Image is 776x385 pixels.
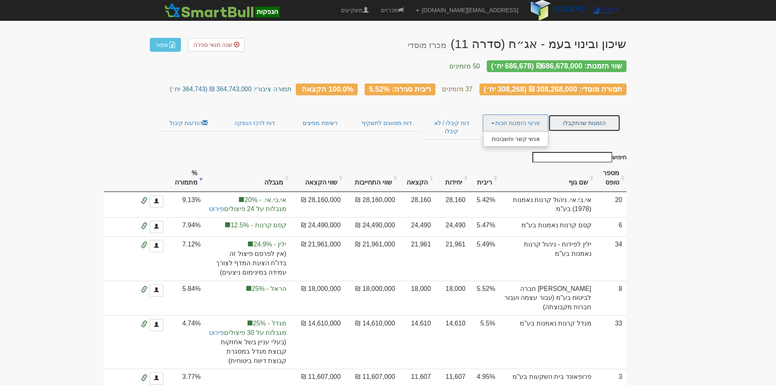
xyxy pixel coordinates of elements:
td: [PERSON_NAME] חברה לביטוח בע"מ (עבור עצמה ועבור חברות מקבוצתה) [499,281,596,316]
td: 34 [596,236,627,280]
a: פירוט [209,329,224,336]
small: תמורה ציבורי: 364,743,000 ₪ (364,743 יח׳) [170,86,291,92]
a: דוח לרכז הנפקה [222,114,287,132]
td: 8 [596,281,627,316]
td: 24,490,000 ₪ [290,217,345,236]
td: 24,490 [399,217,435,236]
span: (אין לפרסם פיצול זה בדו"ח הצעת המדף לצורך עמידה במינימום ניצעים) [209,249,286,277]
th: יחידות: activate to sort column ascending [435,165,470,192]
th: ריבית : activate to sort column ascending [470,165,499,192]
span: 100.0% הקצאה [302,85,353,93]
div: ריבית סגירה: 5.52% [365,84,435,95]
td: 5.52% [470,281,499,316]
td: 18,000 [435,281,470,316]
td: אי.בי.אי. ניהול קרנות נאמנות (1978) בע"מ [499,192,596,218]
span: קסם קרנות - 12.5% [209,221,286,230]
div: שווי הזמנות: ₪686,678,000 (686,678 יח׳) [487,60,627,72]
td: 5.42% [470,192,499,218]
th: שווי התחייבות: activate to sort column ascending [345,165,399,192]
img: excel-file-white.png [169,42,176,48]
th: שם גוף : activate to sort column ascending [499,165,596,192]
input: חיפוש [532,152,612,163]
td: 7.12% [167,236,205,280]
a: שנה תנאי סגירה [188,38,245,52]
td: 28,160,000 ₪ [290,192,345,218]
a: דוח קיבלו / לא קיבלו [421,114,482,140]
label: חיפוש [530,152,627,163]
td: 28,160 [435,192,470,218]
a: הזמנות שהתקבלו [548,114,620,132]
td: 33 [596,315,627,369]
td: 14,610,000 ₪ [345,315,399,369]
td: 7.94% [167,217,205,236]
a: הודעות קיבול [156,114,222,132]
div: תמורה מוסדי: 308,268,000 ₪ (308,268 יח׳) [479,84,627,95]
td: מגדל קרנות נאמנות בע"מ [499,315,596,369]
td: הקצאה בפועל לקבוצה 'הראל' 6.49% [205,281,290,316]
span: (בעלי עניין בשל אחזקות קבוצת מגדל במסגרת קבוצת דיווח ביטוחית) [209,338,286,366]
td: 21,961,000 ₪ [290,236,345,280]
td: 5.47% [470,217,499,236]
a: דוח מסווגים לתשקיף [353,114,421,132]
td: הקצאה בפועל לקבוצה 'ילין' 7.12% [205,236,290,280]
th: הקצאה: activate to sort column ascending [399,165,435,192]
a: פרטי הזמנות זוכות [483,114,548,132]
td: 9.13% [167,192,205,218]
span: אי.בי.אי. - 20% [209,196,286,205]
td: 21,961 [435,236,470,280]
span: מגבלות על 24 פיצולים [209,205,286,214]
span: הראל - 25% [209,284,286,294]
td: ילין לפידות - ניהול קרנות נאמנות בע"מ [499,236,596,280]
span: מגדל - 25% [209,319,286,328]
small: 50 מזמינים [449,63,480,70]
td: 18,000,000 ₪ [290,281,345,316]
span: מגבלות על 30 פיצולים [209,328,286,338]
td: 20 [596,192,627,218]
td: 21,961 [399,236,435,280]
a: פירוט [209,205,224,212]
small: מכרז מוסדי [408,41,446,50]
span: שנה תנאי סגירה [193,42,232,48]
td: 5.5% [470,315,499,369]
td: הקצאה בפועל לקבוצת סמארטבול 25%, לתשומת ליבך: עדכון המגבלות ישנה את אפשרויות ההקצאה הסופיות. [205,315,290,369]
td: 28,160,000 ₪ [345,192,399,218]
span: ילין - 24.9% [209,240,286,249]
th: מספר טופס: activate to sort column ascending [596,165,627,192]
td: 28,160 [399,192,435,218]
a: אנשי קשר וחשבונות [484,134,548,144]
td: 6 [596,217,627,236]
td: הקצאה בפועל לקבוצה 'קסם קרנות' 7.94% [205,217,290,236]
td: קסם קרנות נאמנות בע"מ [499,217,596,236]
td: 21,961,000 ₪ [345,236,399,280]
td: הקצאה בפועל לקבוצת סמארטבול 20%, לתשומת ליבך: עדכון המגבלות ישנה את אפשרויות ההקצאה הסופיות. [205,192,290,218]
th: שווי הקצאה: activate to sort column ascending [290,165,345,192]
td: 14,610 [399,315,435,369]
td: 14,610 [435,315,470,369]
th: מגבלה: activate to sort column ascending [205,165,290,192]
td: 5.49% [470,236,499,280]
a: רשימת מפיצים [287,114,352,132]
td: 24,490 [435,217,470,236]
th: % מתמורה: activate to sort column ascending [167,165,205,192]
td: 18,000,000 ₪ [345,281,399,316]
td: 5.84% [167,281,205,316]
img: SmartBull Logo [162,2,282,18]
a: שמור [150,38,181,52]
div: שיכון ובינוי בעמ - אג״ח (סדרה 11) - הנפקה לציבור [408,37,627,51]
td: 18,000 [399,281,435,316]
td: 24,490,000 ₪ [345,217,399,236]
td: 14,610,000 ₪ [290,315,345,369]
small: 37 מזמינים [442,86,473,92]
td: 4.74% [167,315,205,369]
